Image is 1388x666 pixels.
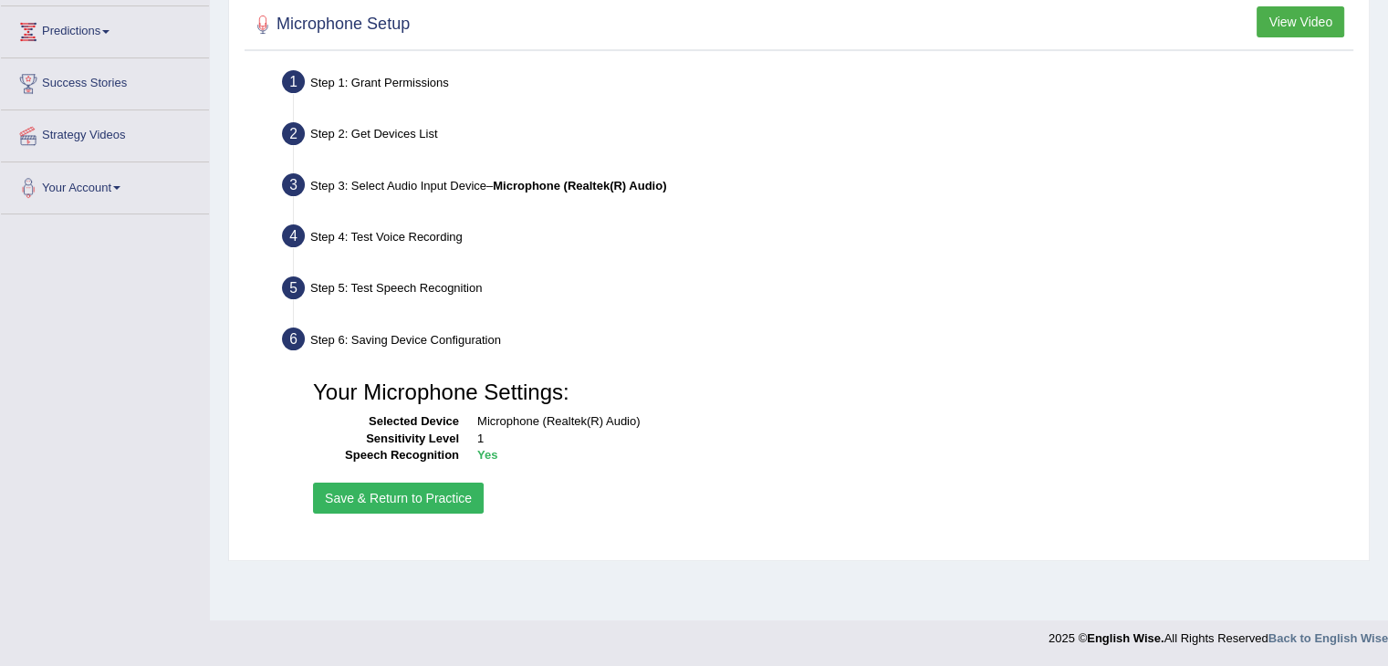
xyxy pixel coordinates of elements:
[313,380,1340,404] h3: Your Microphone Settings:
[486,179,666,193] span: –
[477,431,1340,448] dd: 1
[274,219,1361,259] div: Step 4: Test Voice Recording
[274,271,1361,311] div: Step 5: Test Speech Recognition
[274,322,1361,362] div: Step 6: Saving Device Configuration
[313,447,459,464] dt: Speech Recognition
[493,179,666,193] b: Microphone (Realtek(R) Audio)
[274,168,1361,208] div: Step 3: Select Audio Input Device
[1268,631,1388,645] a: Back to English Wise
[1,162,209,208] a: Your Account
[313,483,484,514] button: Save & Return to Practice
[313,413,459,431] dt: Selected Device
[1257,6,1344,37] button: View Video
[1049,620,1388,647] div: 2025 © All Rights Reserved
[477,448,497,462] b: Yes
[313,431,459,448] dt: Sensitivity Level
[477,413,1340,431] dd: Microphone (Realtek(R) Audio)
[274,65,1361,105] div: Step 1: Grant Permissions
[1,58,209,104] a: Success Stories
[249,11,410,38] h2: Microphone Setup
[274,117,1361,157] div: Step 2: Get Devices List
[1,110,209,156] a: Strategy Videos
[1,6,209,52] a: Predictions
[1087,631,1164,645] strong: English Wise.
